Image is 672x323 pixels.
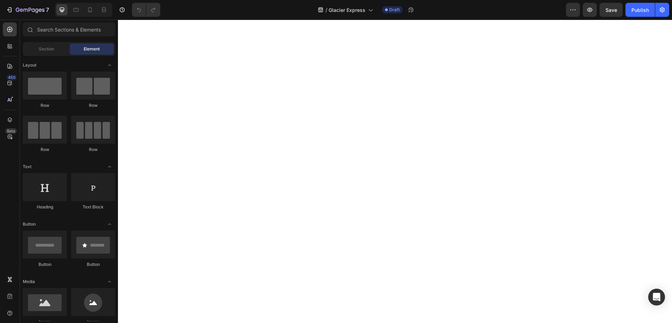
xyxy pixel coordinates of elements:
[23,22,115,36] input: Search Sections & Elements
[39,46,54,52] span: Section
[71,102,115,109] div: Row
[7,75,17,80] div: 450
[23,279,35,285] span: Media
[23,62,36,68] span: Layout
[5,128,17,134] div: Beta
[104,161,115,172] span: Toggle open
[118,20,672,323] iframe: Design area
[325,6,327,14] span: /
[71,261,115,268] div: Button
[71,146,115,153] div: Row
[648,289,665,305] div: Open Intercom Messenger
[23,146,67,153] div: Row
[3,3,52,17] button: 7
[71,204,115,210] div: Text Block
[104,276,115,287] span: Toggle open
[46,6,49,14] p: 7
[84,46,100,52] span: Element
[23,204,67,210] div: Heading
[23,221,36,227] span: Button
[625,3,655,17] button: Publish
[389,7,400,13] span: Draft
[23,261,67,268] div: Button
[104,219,115,230] span: Toggle open
[23,164,31,170] span: Text
[605,7,617,13] span: Save
[631,6,649,14] div: Publish
[104,60,115,71] span: Toggle open
[329,6,365,14] span: Glacier Express
[600,3,623,17] button: Save
[23,102,67,109] div: Row
[132,3,160,17] div: Undo/Redo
